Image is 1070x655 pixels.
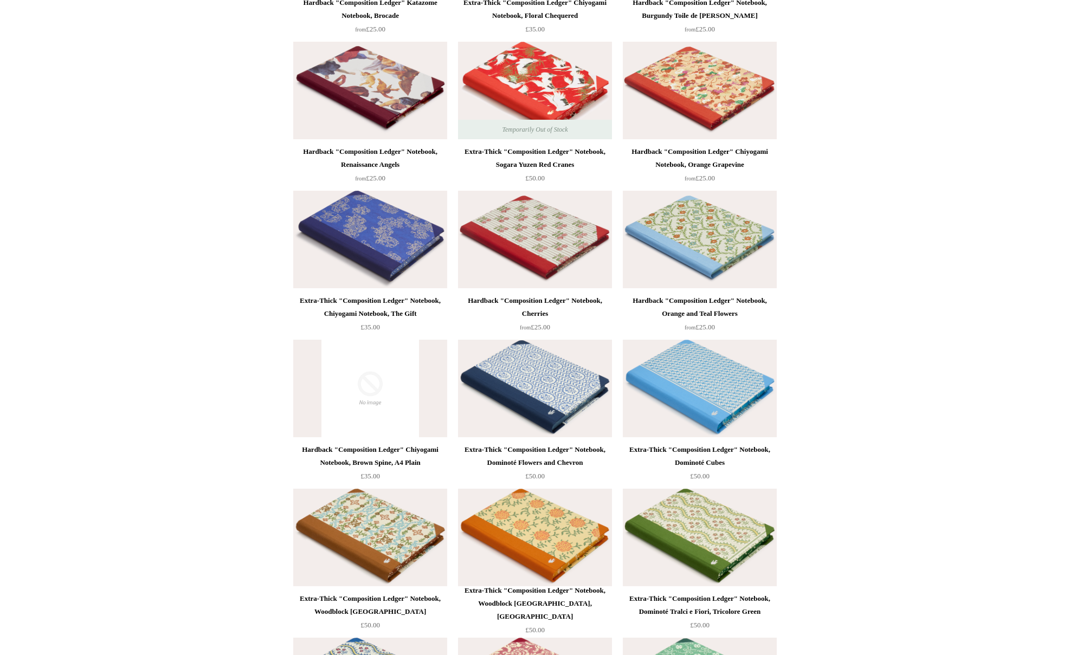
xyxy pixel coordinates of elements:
[296,294,444,320] div: Extra-Thick "Composition Ledger" Notebook, Chiyogami Notebook, The Gift
[685,174,715,182] span: £25.00
[623,191,777,288] a: Hardback "Composition Ledger" Notebook, Orange and Teal Flowers Hardback "Composition Ledger" Not...
[525,626,545,634] span: £50.00
[293,294,447,339] a: Extra-Thick "Composition Ledger" Notebook, Chiyogami Notebook, The Gift £35.00
[293,443,447,488] a: Hardback "Composition Ledger" Chiyogami Notebook, Brown Spine, A4 Plain £35.00
[623,489,777,586] img: Extra-Thick "Composition Ledger" Notebook, Dominoté Tralci e Fiori, Tricolore Green
[360,323,380,331] span: £35.00
[458,340,612,437] a: Extra-Thick "Composition Ledger" Notebook, Dominoté Flowers and Chevron Extra-Thick "Composition ...
[525,174,545,182] span: £50.00
[623,443,777,488] a: Extra-Thick "Composition Ledger" Notebook, Dominoté Cubes £50.00
[685,176,695,181] span: from
[296,592,444,618] div: Extra-Thick "Composition Ledger" Notebook, Woodblock [GEOGRAPHIC_DATA]
[525,25,545,33] span: £35.00
[293,42,447,139] a: Hardback "Composition Ledger" Notebook, Renaissance Angels Hardback "Composition Ledger" Notebook...
[293,145,447,190] a: Hardback "Composition Ledger" Notebook, Renaissance Angels from£25.00
[458,443,612,488] a: Extra-Thick "Composition Ledger" Notebook, Dominoté Flowers and Chevron £50.00
[458,584,612,637] a: Extra-Thick "Composition Ledger" Notebook, Woodblock [GEOGRAPHIC_DATA], [GEOGRAPHIC_DATA] £50.00
[623,340,777,437] img: Extra-Thick "Composition Ledger" Notebook, Dominoté Cubes
[623,191,777,288] img: Hardback "Composition Ledger" Notebook, Orange and Teal Flowers
[623,294,777,339] a: Hardback "Composition Ledger" Notebook, Orange and Teal Flowers from£25.00
[458,489,612,586] a: Extra-Thick "Composition Ledger" Notebook, Woodblock Sicily, Orange Extra-Thick "Composition Ledg...
[685,325,695,330] span: from
[458,489,612,586] img: Extra-Thick "Composition Ledger" Notebook, Woodblock Sicily, Orange
[685,27,695,33] span: from
[458,145,612,190] a: Extra-Thick "Composition Ledger" Notebook, Sogara Yuzen Red Cranes £50.00
[355,25,385,33] span: £25.00
[685,323,715,331] span: £25.00
[623,42,777,139] a: Hardback "Composition Ledger" Chiyogami Notebook, Orange Grapevine Hardback "Composition Ledger" ...
[293,489,447,586] a: Extra-Thick "Composition Ledger" Notebook, Woodblock Piedmont Extra-Thick "Composition Ledger" No...
[458,191,612,288] a: Hardback "Composition Ledger" Notebook, Cherries Hardback "Composition Ledger" Notebook, Cherries
[355,27,366,33] span: from
[293,191,447,288] img: Extra-Thick "Composition Ledger" Notebook, Chiyogami Notebook, The Gift
[685,25,715,33] span: £25.00
[355,176,366,181] span: from
[690,621,710,629] span: £50.00
[296,443,444,469] div: Hardback "Composition Ledger" Chiyogami Notebook, Brown Spine, A4 Plain
[293,191,447,288] a: Extra-Thick "Composition Ledger" Notebook, Chiyogami Notebook, The Gift Extra-Thick "Composition ...
[690,472,710,480] span: £50.00
[458,42,612,139] a: Extra-Thick "Composition Ledger" Notebook, Sogara Yuzen Red Cranes Extra-Thick "Composition Ledge...
[461,145,609,171] div: Extra-Thick "Composition Ledger" Notebook, Sogara Yuzen Red Cranes
[296,145,444,171] div: Hardback "Composition Ledger" Notebook, Renaissance Angels
[623,145,777,190] a: Hardback "Composition Ledger" Chiyogami Notebook, Orange Grapevine from£25.00
[461,294,609,320] div: Hardback "Composition Ledger" Notebook, Cherries
[623,42,777,139] img: Hardback "Composition Ledger" Chiyogami Notebook, Orange Grapevine
[458,191,612,288] img: Hardback "Composition Ledger" Notebook, Cherries
[626,592,774,618] div: Extra-Thick "Composition Ledger" Notebook, Dominoté Tralci e Fiori, Tricolore Green
[293,592,447,637] a: Extra-Thick "Composition Ledger" Notebook, Woodblock [GEOGRAPHIC_DATA] £50.00
[525,472,545,480] span: £50.00
[626,294,774,320] div: Hardback "Composition Ledger" Notebook, Orange and Teal Flowers
[520,323,550,331] span: £25.00
[458,294,612,339] a: Hardback "Composition Ledger" Notebook, Cherries from£25.00
[623,340,777,437] a: Extra-Thick "Composition Ledger" Notebook, Dominoté Cubes Extra-Thick "Composition Ledger" Notebo...
[360,621,380,629] span: £50.00
[623,489,777,586] a: Extra-Thick "Composition Ledger" Notebook, Dominoté Tralci e Fiori, Tricolore Green Extra-Thick "...
[491,120,578,139] span: Temporarily Out of Stock
[461,584,609,623] div: Extra-Thick "Composition Ledger" Notebook, Woodblock [GEOGRAPHIC_DATA], [GEOGRAPHIC_DATA]
[623,592,777,637] a: Extra-Thick "Composition Ledger" Notebook, Dominoté Tralci e Fiori, Tricolore Green £50.00
[458,42,612,139] img: Extra-Thick "Composition Ledger" Notebook, Sogara Yuzen Red Cranes
[293,42,447,139] img: Hardback "Composition Ledger" Notebook, Renaissance Angels
[520,325,531,330] span: from
[355,174,385,182] span: £25.00
[626,145,774,171] div: Hardback "Composition Ledger" Chiyogami Notebook, Orange Grapevine
[293,340,447,437] img: no-image-2048-a2addb12_grande.gif
[360,472,380,480] span: £35.00
[626,443,774,469] div: Extra-Thick "Composition Ledger" Notebook, Dominoté Cubes
[458,340,612,437] img: Extra-Thick "Composition Ledger" Notebook, Dominoté Flowers and Chevron
[461,443,609,469] div: Extra-Thick "Composition Ledger" Notebook, Dominoté Flowers and Chevron
[293,489,447,586] img: Extra-Thick "Composition Ledger" Notebook, Woodblock Piedmont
